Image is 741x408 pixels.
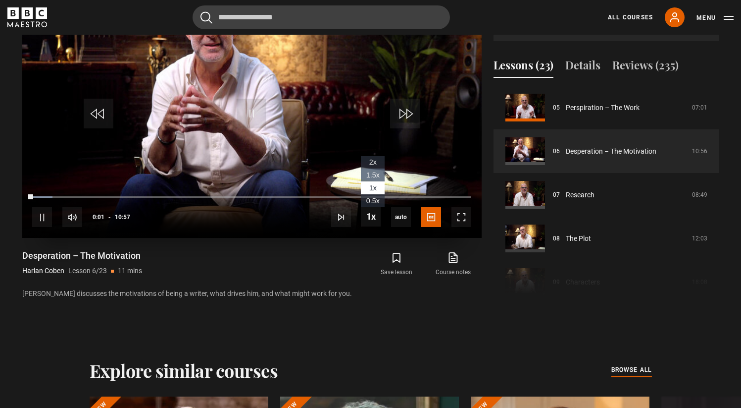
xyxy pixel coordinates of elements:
[608,13,653,22] a: All Courses
[611,365,652,376] a: browse all
[200,11,212,24] button: Submit the search query
[368,250,425,279] button: Save lesson
[566,233,591,244] a: The Plot
[62,207,82,227] button: Mute
[566,146,656,157] a: Desperation – The Motivation
[696,13,734,23] button: Toggle navigation
[193,5,450,29] input: Search
[369,184,377,192] span: 1x
[612,57,679,78] button: Reviews (235)
[611,365,652,375] span: browse all
[451,207,471,227] button: Fullscreen
[366,171,380,179] span: 1.5x
[366,197,380,205] span: 0.5x
[7,7,47,27] svg: BBC Maestro
[22,289,482,299] p: [PERSON_NAME] discusses the motivations of being a writer, what drives him, and what might work f...
[331,207,351,227] button: Next Lesson
[93,208,104,226] span: 0:01
[391,207,411,227] span: auto
[425,250,481,279] a: Course notes
[369,158,377,166] span: 2x
[115,208,130,226] span: 10:57
[68,266,107,276] p: Lesson 6/23
[32,196,471,198] div: Progress Bar
[22,250,142,262] h1: Desperation – The Motivation
[32,207,52,227] button: Pause
[566,190,594,200] a: Research
[361,207,381,227] button: Playback Rate
[494,57,553,78] button: Lessons (23)
[421,207,441,227] button: Captions
[566,103,640,113] a: Perspiration – The Work
[90,360,278,381] h2: Explore similar courses
[391,207,411,227] div: Current quality: 720p
[565,57,600,78] button: Details
[22,266,64,276] p: Harlan Coben
[118,266,142,276] p: 11 mins
[108,214,111,221] span: -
